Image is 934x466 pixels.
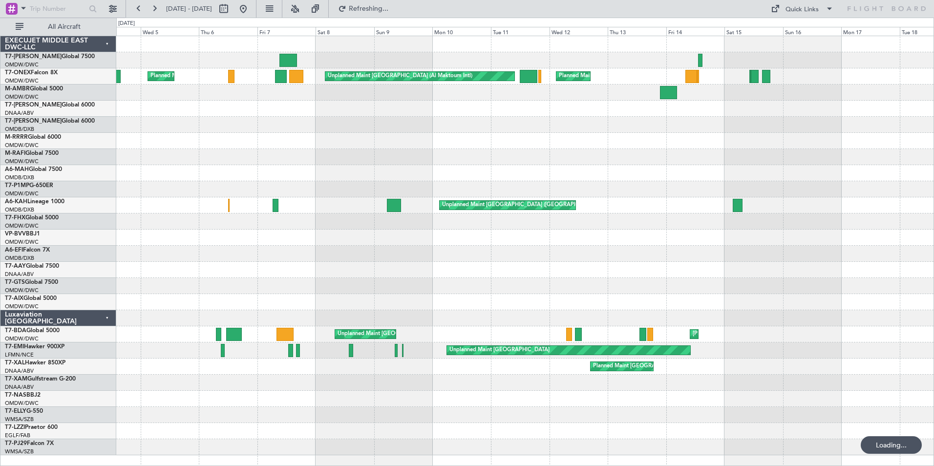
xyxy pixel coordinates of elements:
[5,134,61,140] a: M-RRRRGlobal 6000
[785,5,819,15] div: Quick Links
[257,27,316,36] div: Fri 7
[5,279,25,285] span: T7-GTS
[5,215,25,221] span: T7-FHX
[5,408,26,414] span: T7-ELLY
[5,344,24,350] span: T7-EMI
[166,4,212,13] span: [DATE] - [DATE]
[5,351,34,359] a: LFMN/NCE
[5,367,34,375] a: DNAA/ABV
[11,19,106,35] button: All Aircraft
[5,416,34,423] a: WMSA/SZB
[5,199,27,205] span: A6-KAH
[5,150,59,156] a: M-RAFIGlobal 7500
[766,1,838,17] button: Quick Links
[5,222,39,230] a: OMDW/DWC
[5,183,53,189] a: T7-P1MPG-650ER
[5,174,34,181] a: OMDB/DXB
[5,287,39,294] a: OMDW/DWC
[5,206,34,213] a: OMDB/DXB
[432,27,491,36] div: Mon 10
[5,109,34,117] a: DNAA/ABV
[5,408,43,414] a: T7-ELLYG-550
[5,296,57,301] a: T7-AIXGlobal 5000
[5,215,59,221] a: T7-FHXGlobal 5000
[5,383,34,391] a: DNAA/ABV
[5,360,65,366] a: T7-XALHawker 850XP
[5,142,39,149] a: OMDW/DWC
[25,23,103,30] span: All Aircraft
[5,102,62,108] span: T7-[PERSON_NAME]
[348,5,389,12] span: Refreshing...
[5,424,58,430] a: T7-LZZIPraetor 600
[5,93,39,101] a: OMDW/DWC
[5,167,29,172] span: A6-MAH
[5,344,64,350] a: T7-EMIHawker 900XP
[841,27,900,36] div: Mon 17
[5,376,76,382] a: T7-XAMGulfstream G-200
[5,134,28,140] span: M-RRRR
[608,27,666,36] div: Thu 13
[5,118,62,124] span: T7-[PERSON_NAME]
[374,27,433,36] div: Sun 9
[5,335,39,342] a: OMDW/DWC
[5,61,39,68] a: OMDW/DWC
[5,231,40,237] a: VP-BVVBBJ1
[150,69,314,84] div: Planned Maint [GEOGRAPHIC_DATA] ([GEOGRAPHIC_DATA] Intl)
[593,359,756,374] div: Planned Maint [GEOGRAPHIC_DATA] ([GEOGRAPHIC_DATA] Intl)
[5,199,64,205] a: A6-KAHLineage 1000
[5,263,59,269] a: T7-AAYGlobal 7500
[328,69,472,84] div: Unplanned Maint [GEOGRAPHIC_DATA] (Al Maktoum Intl)
[5,279,58,285] a: T7-GTSGlobal 7500
[5,86,63,92] a: M-AMBRGlobal 5000
[334,1,392,17] button: Refreshing...
[316,27,374,36] div: Sat 8
[5,54,95,60] a: T7-[PERSON_NAME]Global 7500
[449,343,550,358] div: Unplanned Maint [GEOGRAPHIC_DATA]
[861,436,922,454] div: Loading...
[5,328,26,334] span: T7-BDA
[5,158,39,165] a: OMDW/DWC
[5,231,26,237] span: VP-BVV
[559,69,713,84] div: Planned Maint [GEOGRAPHIC_DATA] ([GEOGRAPHIC_DATA])
[5,448,34,455] a: WMSA/SZB
[5,70,58,76] a: T7-ONEXFalcon 8X
[5,360,25,366] span: T7-XAL
[724,27,783,36] div: Sat 15
[5,247,23,253] span: A6-EFI
[5,183,29,189] span: T7-P1MP
[5,54,62,60] span: T7-[PERSON_NAME]
[5,70,31,76] span: T7-ONEX
[5,400,39,407] a: OMDW/DWC
[141,27,199,36] div: Wed 5
[5,77,39,85] a: OMDW/DWC
[5,167,62,172] a: A6-MAHGlobal 7500
[5,190,39,197] a: OMDW/DWC
[338,327,482,341] div: Unplanned Maint [GEOGRAPHIC_DATA] (Al Maktoum Intl)
[5,328,60,334] a: T7-BDAGlobal 5000
[5,254,34,262] a: OMDB/DXB
[5,263,26,269] span: T7-AAY
[783,27,842,36] div: Sun 16
[199,27,257,36] div: Thu 6
[5,118,95,124] a: T7-[PERSON_NAME]Global 6000
[5,271,34,278] a: DNAA/ABV
[5,441,54,446] a: T7-PJ29Falcon 7X
[5,102,95,108] a: T7-[PERSON_NAME]Global 6000
[5,303,39,310] a: OMDW/DWC
[666,27,725,36] div: Fri 14
[5,441,27,446] span: T7-PJ29
[5,392,26,398] span: T7-NAS
[5,376,27,382] span: T7-XAM
[491,27,550,36] div: Tue 11
[5,150,25,156] span: M-RAFI
[5,247,50,253] a: A6-EFIFalcon 7X
[5,296,23,301] span: T7-AIX
[5,238,39,246] a: OMDW/DWC
[5,126,34,133] a: OMDB/DXB
[5,432,30,439] a: EGLF/FAB
[5,392,41,398] a: T7-NASBBJ2
[5,424,25,430] span: T7-LZZI
[442,198,612,212] div: Unplanned Maint [GEOGRAPHIC_DATA] ([GEOGRAPHIC_DATA] Intl)
[693,327,798,341] div: [PERSON_NAME] Dubai (Al Maktoum Intl)
[5,86,30,92] span: M-AMBR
